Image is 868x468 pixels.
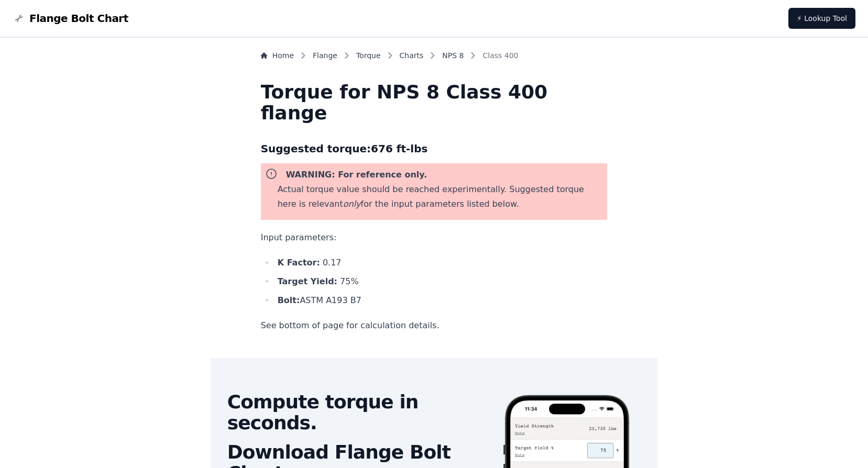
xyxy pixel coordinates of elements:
[261,82,608,124] h1: Torque for NPS 8 Class 400 flange
[274,274,608,289] li: 75 %
[482,50,518,61] span: Class 400
[29,11,128,26] span: Flange Bolt Chart
[13,12,25,25] img: Flange Bolt Chart Logo
[261,50,294,61] a: Home
[261,318,608,333] p: See bottom of page for calculation details.
[261,50,608,65] nav: Breadcrumb
[274,293,608,308] li: ASTM A193 B7
[356,50,381,61] a: Torque
[278,276,337,286] b: Target Yield:
[278,295,300,305] b: Bolt:
[442,50,464,61] a: NPS 8
[278,182,603,211] p: Actual torque value should be reached experimentally. Suggested torque here is relevant for the i...
[313,50,337,61] a: Flange
[788,8,855,29] a: ⚡ Lookup Tool
[286,170,427,180] b: WARNING: For reference only.
[274,255,608,270] li: 0.17
[278,258,320,268] b: K Factor:
[400,50,424,61] a: Charts
[343,199,361,209] i: only
[227,392,485,433] h2: Compute torque in seconds.
[261,140,608,157] h3: Suggested torque: 676 ft-lbs
[13,11,128,26] a: Flange Bolt Chart LogoFlange Bolt Chart
[261,230,608,245] p: Input parameters:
